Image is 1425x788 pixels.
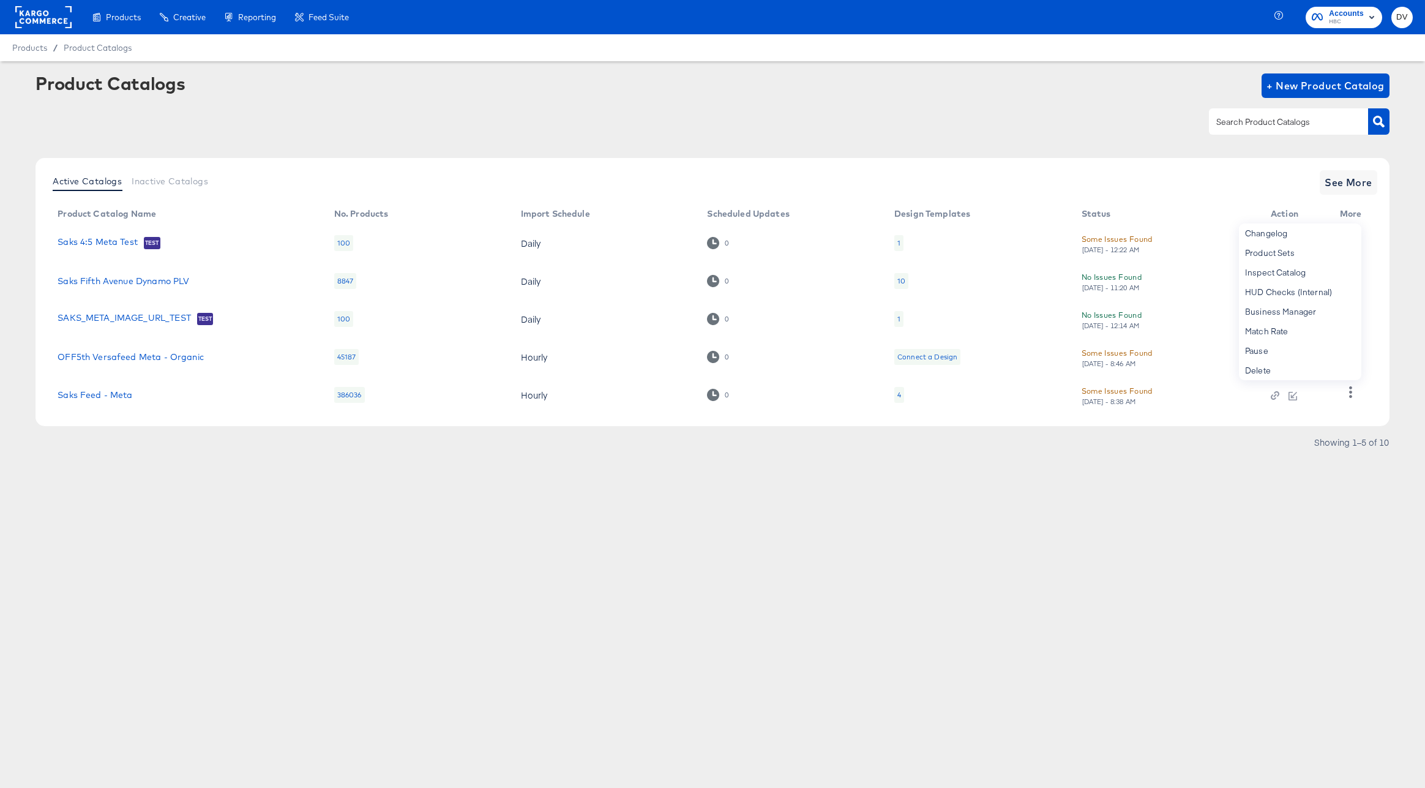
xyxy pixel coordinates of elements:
[173,12,206,22] span: Creative
[894,235,903,251] div: 1
[1396,10,1408,24] span: DV
[1072,205,1261,224] th: Status
[58,237,138,249] a: Saks 4:5 Meta Test
[894,311,903,327] div: 1
[58,352,204,362] a: OFF5th Versafeed Meta - Organic
[1261,205,1330,224] th: Action
[1214,115,1344,129] input: Search Product Catalogs
[334,311,353,327] div: 100
[1314,438,1389,446] div: Showing 1–5 of 10
[1239,361,1361,380] div: Delete
[511,376,698,414] td: Hourly
[511,338,698,376] td: Hourly
[724,353,729,361] div: 0
[36,73,185,93] div: Product Catalogs
[1266,77,1385,94] span: + New Product Catalog
[1239,282,1361,302] div: HUD Checks (Internal)
[521,209,590,219] div: Import Schedule
[1082,359,1137,368] div: [DATE] - 8:46 AM
[1320,170,1377,195] button: See More
[707,389,728,400] div: 0
[1082,246,1140,254] div: [DATE] - 12:22 AM
[894,209,970,219] div: Design Templates
[1082,347,1153,368] button: Some Issues Found[DATE] - 8:46 AM
[334,273,357,289] div: 8847
[894,349,960,365] div: Connect a Design
[144,238,160,248] span: Test
[1325,174,1372,191] span: See More
[106,12,141,22] span: Products
[53,176,122,186] span: Active Catalogs
[897,276,905,286] div: 10
[1391,7,1413,28] button: DV
[1082,233,1153,246] div: Some Issues Found
[58,390,132,400] a: Saks Feed - Meta
[1082,347,1153,359] div: Some Issues Found
[1306,7,1382,28] button: AccountsHBC
[1329,17,1364,27] span: HBC
[724,239,729,247] div: 0
[1329,7,1364,20] span: Accounts
[707,351,728,362] div: 0
[1330,205,1377,224] th: More
[897,390,901,400] div: 4
[47,43,64,53] span: /
[238,12,276,22] span: Reporting
[334,387,365,403] div: 386036
[334,209,389,219] div: No. Products
[334,235,353,251] div: 100
[724,315,729,323] div: 0
[707,237,728,249] div: 0
[707,275,728,287] div: 0
[64,43,132,53] a: Product Catalogs
[511,262,698,300] td: Daily
[894,387,904,403] div: 4
[12,43,47,53] span: Products
[1239,302,1361,321] div: Business Manager
[132,176,208,186] span: Inactive Catalogs
[1082,233,1153,254] button: Some Issues Found[DATE] - 12:22 AM
[309,12,349,22] span: Feed Suite
[707,209,790,219] div: Scheduled Updates
[724,391,729,399] div: 0
[724,277,729,285] div: 0
[197,314,214,324] span: Test
[58,276,189,286] a: Saks Fifth Avenue Dynamo PLV
[1082,397,1137,406] div: [DATE] - 8:38 AM
[511,224,698,262] td: Daily
[1239,341,1361,361] div: Pause
[1082,385,1153,406] button: Some Issues Found[DATE] - 8:38 AM
[1239,243,1361,263] div: Product Sets
[58,313,191,325] a: SAKS_META_IMAGE_URL_TEST
[58,209,156,219] div: Product Catalog Name
[1262,73,1389,98] button: + New Product Catalog
[334,349,359,365] div: 45187
[1239,321,1361,341] div: Match Rate
[897,314,900,324] div: 1
[1239,263,1361,282] div: Inspect Catalog
[894,273,908,289] div: 10
[897,238,900,248] div: 1
[1082,385,1153,397] div: Some Issues Found
[897,352,957,362] div: Connect a Design
[1239,223,1361,243] div: Changelog
[511,300,698,338] td: Daily
[707,313,728,325] div: 0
